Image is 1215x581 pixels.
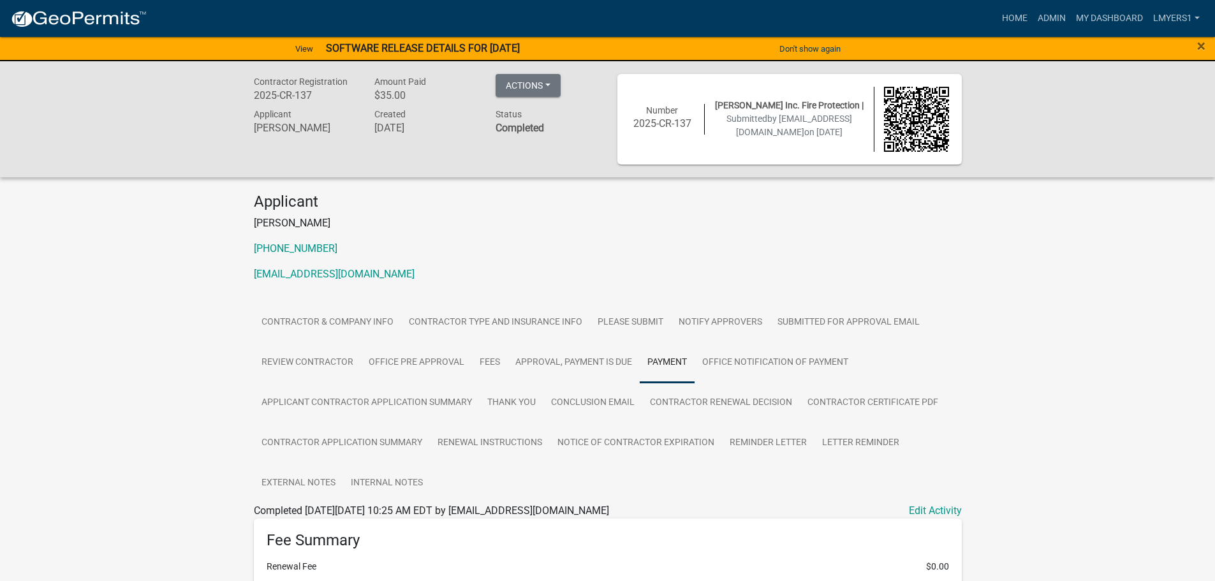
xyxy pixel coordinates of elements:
button: Actions [496,74,561,97]
span: × [1197,37,1205,55]
h6: 2025-CR-137 [254,89,356,101]
a: Fees [472,342,508,383]
a: Please Submit [590,302,671,343]
span: $0.00 [926,560,949,573]
a: Renewal instructions [430,423,550,464]
h6: Fee Summary [267,531,949,550]
a: Applicant Contractor Application Summary [254,383,480,423]
a: External Notes [254,463,343,504]
a: [PHONE_NUMBER] [254,242,337,254]
span: Completed [DATE][DATE] 10:25 AM EDT by [EMAIL_ADDRESS][DOMAIN_NAME] [254,504,609,517]
a: Notice of Contractor Expiration [550,423,722,464]
a: Edit Activity [909,503,962,518]
span: Number [646,105,678,115]
h6: [PERSON_NAME] [254,122,356,134]
h6: $35.00 [374,89,476,101]
button: Close [1197,38,1205,54]
a: Contractor Type and Insurance Info [401,302,590,343]
a: Reminder Letter [722,423,814,464]
a: Home [997,6,1033,31]
span: Applicant [254,109,291,119]
a: Letter Reminder [814,423,907,464]
strong: Completed [496,122,544,134]
a: Contractor Application Summary [254,423,430,464]
span: Submitted on [DATE] [726,114,852,137]
a: Internal Notes [343,463,431,504]
a: Contractor Certificate PDF [800,383,946,423]
a: My Dashboard [1071,6,1148,31]
a: lmyers1 [1148,6,1205,31]
a: Contractor Renewal Decision [642,383,800,423]
span: [PERSON_NAME] Inc. Fire Protection | [715,100,864,110]
img: QR code [884,87,949,152]
span: Contractor Registration [254,77,348,87]
span: Created [374,109,406,119]
a: SUBMITTED FOR APPROVAL EMAIL [770,302,927,343]
button: Don't show again [774,38,846,59]
a: Payment [640,342,695,383]
strong: SOFTWARE RELEASE DETAILS FOR [DATE] [326,42,520,54]
a: Approval, payment is due [508,342,640,383]
a: [EMAIL_ADDRESS][DOMAIN_NAME] [254,268,415,280]
span: by [EMAIL_ADDRESS][DOMAIN_NAME] [736,114,852,137]
a: Contractor & Company Info [254,302,401,343]
a: Office Notification of Payment [695,342,856,383]
span: Amount Paid [374,77,426,87]
p: [PERSON_NAME] [254,216,962,231]
li: Renewal Fee [267,560,949,573]
span: Status [496,109,522,119]
a: Conclusion Email [543,383,642,423]
a: Office Pre Approval [361,342,472,383]
h6: 2025-CR-137 [630,117,695,129]
a: Thank you [480,383,543,423]
h6: [DATE] [374,122,476,134]
a: Admin [1033,6,1071,31]
h4: Applicant [254,193,962,211]
a: Notify Approvers [671,302,770,343]
a: Review Contractor [254,342,361,383]
a: View [290,38,318,59]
